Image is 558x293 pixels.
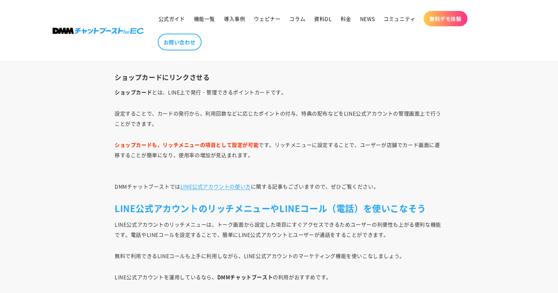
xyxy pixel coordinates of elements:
[219,11,249,26] a: 導入事例
[360,15,375,22] span: NEWS
[194,15,215,22] span: 機能一覧
[53,28,144,34] img: 株式会社DMM Boost
[190,11,219,26] a: 機能一覧
[336,11,356,26] a: 料金
[424,11,467,26] a: 無料デモ体験
[180,183,251,190] a: LINE公式アカウントの使い方
[164,39,196,45] span: お問い合わせ
[115,181,443,191] p: DMMチャットブーストでは に関する記事もございますので、ぜひご覧ください。
[158,15,185,22] span: 公式ガイド
[356,11,379,26] a: NEWS
[429,15,462,22] span: 無料デモ体験
[115,87,443,97] p: とは、LINE上で発行・管理できるポイントカードです。
[115,140,443,170] p: です。リッチメニューに設定することで、ユーザーが店舗でカード画面に遷移することが簡単になり、使用率の増加が見込まれます。
[249,11,285,26] a: ウェビナー
[310,11,336,26] a: 資料DL
[115,88,152,96] strong: ショップカード
[383,15,416,22] span: コミュニティ
[217,273,273,281] strong: DMMチャットブースト
[115,272,443,282] p: LINE公式アカウントを運用しているなら、 の利用がおすすめです。
[379,11,420,26] a: コミュニティ
[158,34,202,50] a: お問い合わせ
[115,108,443,129] p: 設定することで、カードの発行から、利用回数などに応じたポイントの付与、特典の配布などをLINE公式アカウントの管理画面上で行うことができます。
[115,219,443,240] p: LINE公式アカウントのリッチメニューは、トーク画面から設定した項目にすぐアクセスできるためユーザーの利便性も上がる便利な機能です。電話やLINEコールを設定することで、簡単にLINE公式アカウ...
[115,202,443,214] h2: LINE公式アカウントのリッチメニューやLINEコール（電話）を使いこなそう
[115,141,259,148] strong: ショップカードも、リッチメニューの項目として設定が可能
[224,15,245,22] span: 導入事例
[341,15,351,22] span: 料金
[115,73,443,81] h3: ショップカードにリンクさせる
[289,15,305,22] span: コラム
[254,15,280,22] span: ウェビナー
[154,11,190,26] a: 公式ガイド
[314,15,332,22] span: 資料DL
[285,11,310,26] a: コラム
[115,251,443,261] p: 無料で利用できるLINEコールも上手に利用しながら、LINE公式アカウントのマーケティング機能を使いこなしましょう。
